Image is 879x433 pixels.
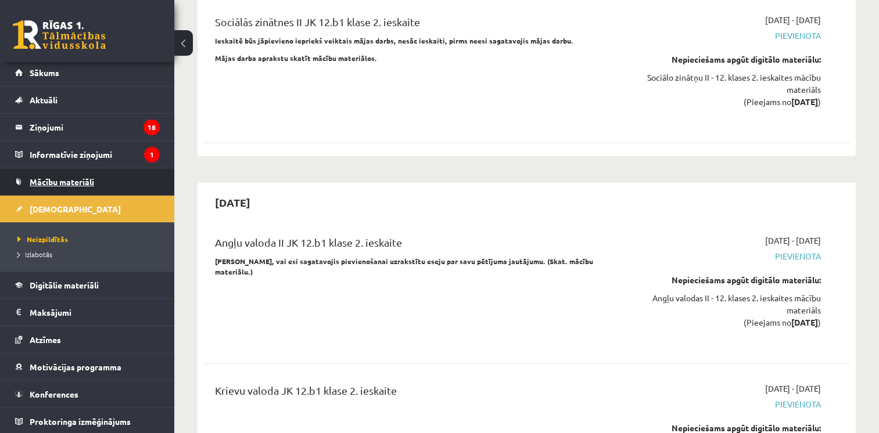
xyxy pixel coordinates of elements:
[15,272,160,298] a: Digitālie materiāli
[630,274,821,286] div: Nepieciešams apgūt digitālo materiālu:
[791,317,818,327] strong: [DATE]
[17,250,52,259] span: Izlabotās
[203,189,262,216] h2: [DATE]
[30,141,160,168] legend: Informatīvie ziņojumi
[215,53,377,63] strong: Mājas darba aprakstu skatīt mācību materiālos.
[15,59,160,86] a: Sākums
[30,299,160,326] legend: Maksājumi
[30,416,131,427] span: Proktoringa izmēģinājums
[215,383,613,404] div: Krievu valoda JK 12.b1 klase 2. ieskaite
[15,114,160,140] a: Ziņojumi18
[630,292,821,329] div: Angļu valodas II - 12. klases 2. ieskaites mācību materiāls (Pieejams no )
[791,96,818,107] strong: [DATE]
[17,234,68,244] span: Neizpildītās
[30,114,160,140] legend: Ziņojumi
[630,398,821,410] span: Pievienota
[215,36,573,45] strong: Ieskaitē būs jāpievieno iepriekš veiktais mājas darbs, nesāc ieskaiti, pirms neesi sagatavojis mā...
[30,334,61,345] span: Atzīmes
[15,299,160,326] a: Maksājumi
[765,14,821,26] span: [DATE] - [DATE]
[30,67,59,78] span: Sākums
[15,326,160,353] a: Atzīmes
[215,257,593,276] strong: [PERSON_NAME], vai esi sagatavojis pievienošanai uzrakstītu eseju par savu pētījuma jautājumu. (S...
[630,53,821,66] div: Nepieciešams apgūt digitālo materiālu:
[30,280,99,290] span: Digitālie materiāli
[765,383,821,395] span: [DATE] - [DATE]
[30,389,78,399] span: Konferences
[144,147,160,163] i: 1
[30,362,121,372] span: Motivācijas programma
[17,234,163,244] a: Neizpildītās
[15,196,160,222] a: [DEMOGRAPHIC_DATA]
[30,95,58,105] span: Aktuāli
[30,204,121,214] span: [DEMOGRAPHIC_DATA]
[15,141,160,168] a: Informatīvie ziņojumi1
[15,381,160,407] a: Konferences
[630,250,821,262] span: Pievienota
[15,86,160,113] a: Aktuāli
[30,176,94,187] span: Mācību materiāli
[13,20,106,49] a: Rīgas 1. Tālmācības vidusskola
[630,30,821,42] span: Pievienota
[215,234,613,256] div: Angļu valoda II JK 12.b1 klase 2. ieskaite
[17,249,163,259] a: Izlabotās
[765,234,821,247] span: [DATE] - [DATE]
[215,14,613,35] div: Sociālās zinātnes II JK 12.b1 klase 2. ieskaite
[143,120,160,135] i: 18
[15,168,160,195] a: Mācību materiāli
[15,353,160,380] a: Motivācijas programma
[630,71,821,108] div: Sociālo zinātņu II - 12. klases 2. ieskaites mācību materiāls (Pieejams no )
